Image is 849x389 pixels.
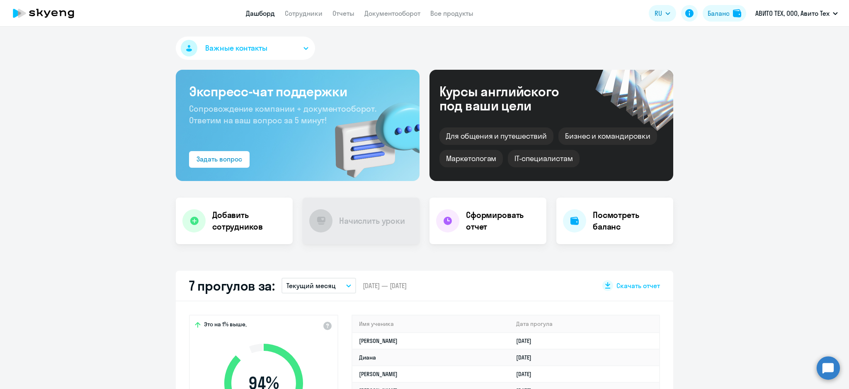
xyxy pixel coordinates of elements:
[466,209,540,232] h4: Сформировать отчет
[439,150,503,167] div: Маркетологам
[286,281,336,291] p: Текущий месяц
[751,3,842,23] button: АВИТО ТЕХ, ООО, Авито Тех
[439,127,553,145] div: Для общения и путешествий
[703,5,746,22] button: Балансbalance
[196,154,242,164] div: Задать вопрос
[212,209,286,232] h4: Добавить сотрудников
[176,37,315,60] button: Важные контакты
[655,8,662,18] span: RU
[204,320,247,330] span: Это на 1% выше,
[593,209,667,232] h4: Посмотреть баланс
[616,281,660,290] span: Скачать отчет
[205,43,267,54] span: Важные контакты
[364,9,420,17] a: Документооборот
[339,215,405,227] h4: Начислить уроки
[189,83,406,100] h3: Экспресс-чат поддержки
[323,88,420,181] img: bg-img
[439,84,581,113] div: Курсы английского под ваши цели
[649,5,676,22] button: RU
[281,278,356,294] button: Текущий месяц
[189,103,376,125] span: Сопровождение компании + документооборот. Ответим на ваш вопрос за 5 минут!
[430,9,473,17] a: Все продукты
[516,354,538,361] a: [DATE]
[332,9,354,17] a: Отчеты
[558,127,657,145] div: Бизнес и командировки
[363,281,407,290] span: [DATE] — [DATE]
[359,354,376,361] a: Диана
[708,8,730,18] div: Баланс
[516,337,538,345] a: [DATE]
[246,9,275,17] a: Дашборд
[516,370,538,378] a: [DATE]
[755,8,830,18] p: АВИТО ТЕХ, ООО, Авито Тех
[359,370,398,378] a: [PERSON_NAME]
[509,316,659,333] th: Дата прогула
[733,9,741,17] img: balance
[285,9,323,17] a: Сотрудники
[359,337,398,345] a: [PERSON_NAME]
[508,150,579,167] div: IT-специалистам
[189,151,250,168] button: Задать вопрос
[189,277,275,294] h2: 7 прогулов за:
[352,316,509,333] th: Имя ученика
